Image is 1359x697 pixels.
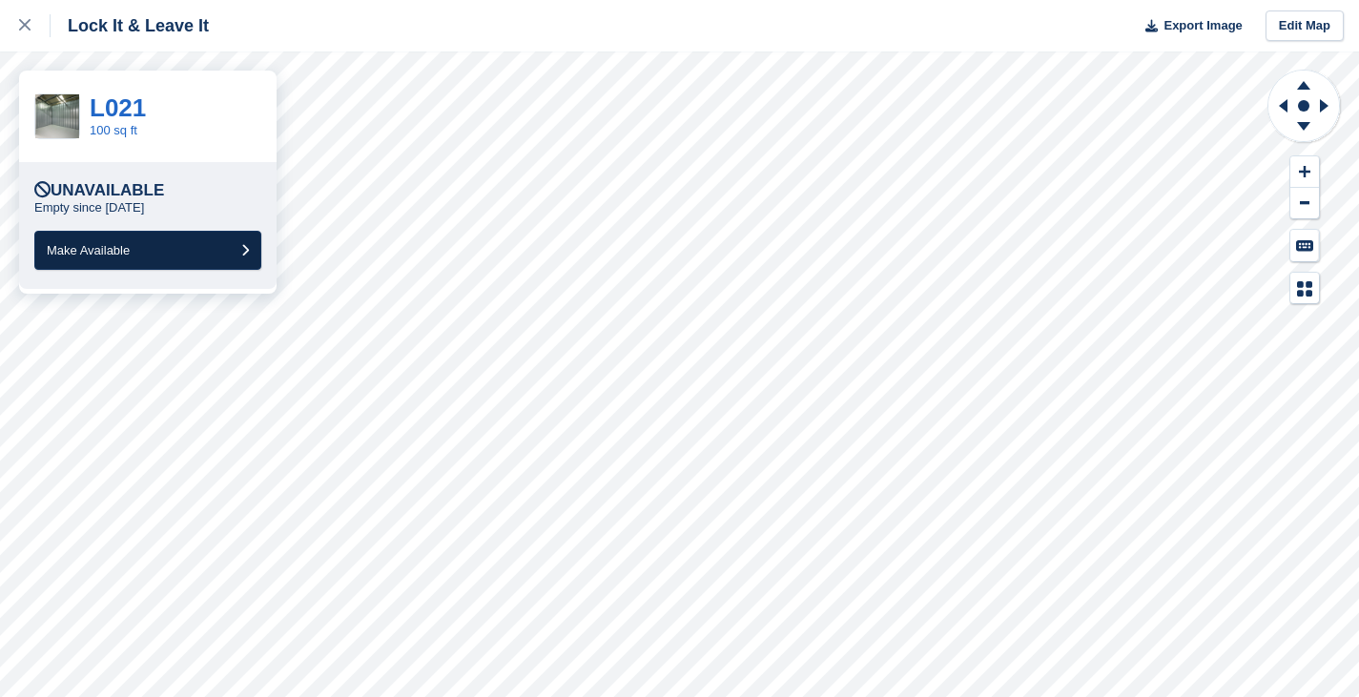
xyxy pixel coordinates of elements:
[1266,10,1344,42] a: Edit Map
[34,200,144,215] p: Empty since [DATE]
[1290,273,1319,304] button: Map Legend
[1163,16,1242,35] span: Export Image
[1290,230,1319,261] button: Keyboard Shortcuts
[90,123,137,137] a: 100 sq ft
[1134,10,1243,42] button: Export Image
[90,93,146,122] a: L021
[1290,156,1319,188] button: Zoom In
[35,94,79,138] img: 100-sq-ft.jpg
[47,243,130,257] span: Make Available
[51,14,209,37] div: Lock It & Leave It
[34,231,261,270] button: Make Available
[1290,188,1319,219] button: Zoom Out
[34,181,164,200] div: Unavailable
